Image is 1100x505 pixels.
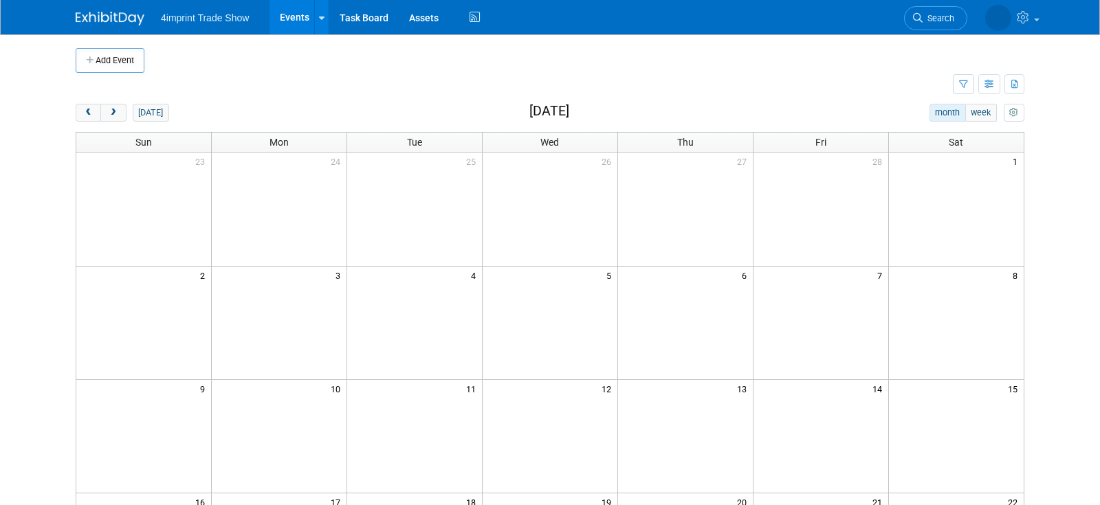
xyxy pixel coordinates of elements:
[600,380,617,397] span: 12
[465,153,482,170] span: 25
[736,153,753,170] span: 27
[540,137,559,148] span: Wed
[1006,380,1024,397] span: 15
[465,380,482,397] span: 11
[815,137,826,148] span: Fri
[76,104,101,122] button: prev
[329,153,346,170] span: 24
[76,48,144,73] button: Add Event
[100,104,126,122] button: next
[677,137,694,148] span: Thu
[949,137,963,148] span: Sat
[334,267,346,284] span: 3
[329,380,346,397] span: 10
[199,380,211,397] span: 9
[470,267,482,284] span: 4
[740,267,753,284] span: 6
[904,6,967,30] a: Search
[600,153,617,170] span: 26
[529,104,569,119] h2: [DATE]
[965,104,997,122] button: week
[76,12,144,25] img: ExhibitDay
[199,267,211,284] span: 2
[133,104,169,122] button: [DATE]
[1009,109,1018,117] i: Personalize Calendar
[135,137,152,148] span: Sun
[929,104,966,122] button: month
[985,5,1011,31] img: Jen Klitzke
[1011,153,1024,170] span: 1
[161,12,249,23] span: 4imprint Trade Show
[871,380,888,397] span: 14
[736,380,753,397] span: 13
[407,137,422,148] span: Tue
[876,267,888,284] span: 7
[605,267,617,284] span: 5
[1004,104,1024,122] button: myCustomButton
[194,153,211,170] span: 23
[269,137,289,148] span: Mon
[871,153,888,170] span: 28
[1011,267,1024,284] span: 8
[923,13,954,23] span: Search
